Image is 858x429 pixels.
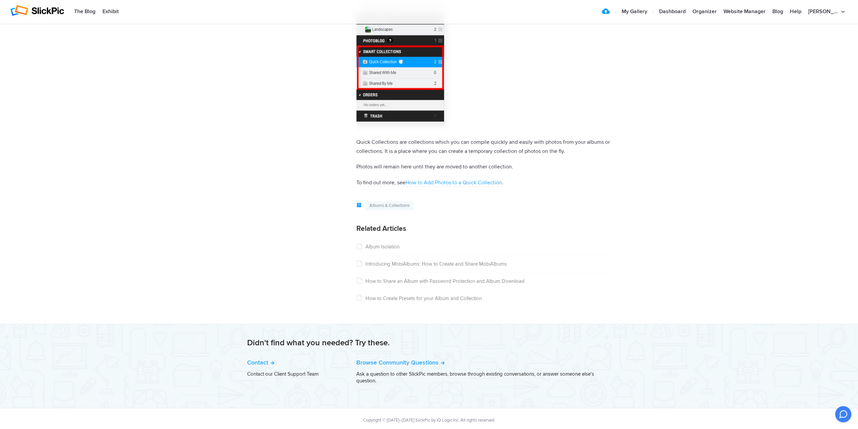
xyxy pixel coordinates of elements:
p: Ask a question to other SlickPic members, browse through existing conversations, or answer someon... [356,371,611,384]
a: Contact [247,359,274,366]
a: Contact our Client Support Team [247,371,319,377]
h3: Related Articles [356,224,611,233]
h2: Didn't find what you needed? Try these. [247,338,611,348]
a: How to Create Presets for your Album and Collection [356,295,482,301]
a: Browse Community Questions [356,359,445,366]
p: Quick Collections are collections which you can compile quickly and easily with photos from your ... [356,138,611,156]
a: Velga Briška [593,391,611,395]
p: To find out more, see . [356,178,611,187]
a: Album Isolation [356,244,400,250]
a: How to Share an Album with Password Protection and Album Download [356,278,525,284]
div: Copyright © [DATE]–[DATE] SlickPic by IQ Logic Inc. All rights reserved. [247,417,611,424]
a: Introducing MobiAlbums: How to Create and Share MobiAlbums [356,261,507,267]
a: How to Add Photos to a Quick Collection [406,179,502,187]
p: Photos will remain here until they are moved to another collection. [356,162,611,171]
a: Albums & Collections [365,201,414,210]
